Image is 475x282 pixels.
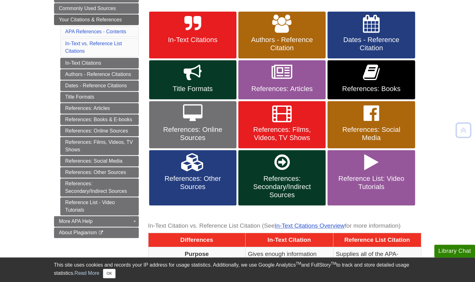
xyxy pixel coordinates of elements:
[60,137,139,155] a: References: Films, Videos, TV Shows
[60,103,139,114] a: References: Articles
[238,12,326,59] a: Authors - Reference Citation
[54,227,139,238] a: About Plagiarism
[243,85,321,93] span: References: Articles
[60,114,139,125] a: References: Books & E-books
[149,101,236,148] a: References: Online Sources
[59,230,97,235] span: About Plagiarism
[60,197,139,215] a: Reference List - Video Tutorials
[154,126,232,142] span: References: Online Sources
[180,236,213,243] span: Differences
[344,236,410,243] span: Reference List Citation
[332,126,410,142] span: References: Social Media
[149,12,236,59] a: In-Text Citations
[332,36,410,52] span: Dates - Reference Citation
[327,150,415,205] a: Reference List: Video Tutorials
[65,29,126,34] a: APA References - Contents
[59,6,116,11] span: Commonly Used Sources
[60,69,139,80] a: Authors - Reference Citations
[54,216,139,227] a: More APA Help
[74,270,99,276] a: Read More
[327,101,415,148] a: References: Social Media
[267,236,311,243] span: In-Text Citation
[238,101,326,148] a: References: Films, Videos, TV Shows
[332,85,410,93] span: References: Books
[60,167,139,178] a: References: Other Sources
[60,80,139,91] a: Dates - Reference Citations
[154,36,232,44] span: In-Text Citations
[59,17,122,22] span: Your Citations & References
[154,175,232,191] span: References: Other Sources
[60,178,139,197] a: References: Secondary/Indirect Sources
[151,250,243,258] p: Purpose
[149,150,236,205] a: References: Other Sources
[154,85,232,93] span: Title Formats
[331,261,336,266] sup: TM
[65,41,122,54] a: In-Text vs. Reference List Citations
[148,219,421,233] caption: In-Text Citation vs. Reference List Citation (See for more information)
[243,126,321,142] span: References: Films, Videos, TV Shows
[60,58,139,68] a: In-Text Citations
[60,126,139,136] a: References: Online Sources
[238,150,326,205] a: References: Secondary/Indirect Sources
[327,60,415,99] a: References: Books
[59,219,93,224] span: More APA Help
[243,36,321,52] span: Authors - Reference Citation
[332,175,410,191] span: Reference List: Video Tutorials
[60,92,139,102] a: Title Formats
[238,60,326,99] a: References: Articles
[60,156,139,166] a: References: Social Media
[54,3,139,14] a: Commonly Used Sources
[54,14,139,25] a: Your Citations & References
[434,245,475,258] button: Library Chat
[296,261,301,266] sup: TM
[275,222,345,229] a: In-Text Citations Overview
[103,269,115,278] button: Close
[54,261,421,278] div: This site uses cookies and records your IP address for usage statistics. Additionally, we use Goo...
[327,12,415,59] a: Dates - Reference Citation
[98,231,104,235] i: This link opens in a new window
[149,60,236,99] a: Title Formats
[453,126,473,134] a: Back to Top
[243,175,321,199] span: References: Secondary/Indirect Sources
